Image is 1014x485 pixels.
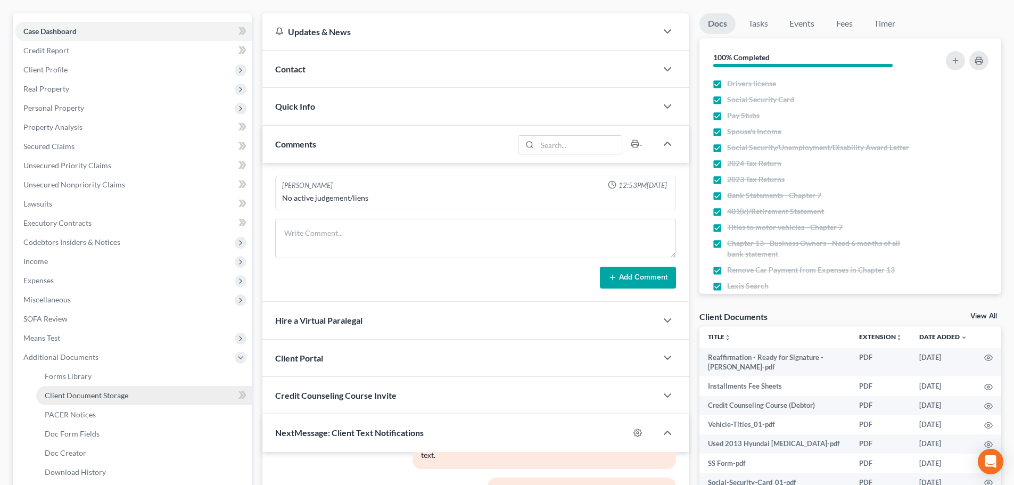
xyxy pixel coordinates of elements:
a: Tasks [740,13,777,34]
span: Credit Report [23,46,69,55]
span: Secured Claims [23,142,75,151]
span: SOFA Review [23,314,68,323]
a: Unsecured Priority Claims [15,156,252,175]
div: Updates & News [275,26,644,37]
a: Case Dashboard [15,22,252,41]
a: Client Document Storage [36,386,252,405]
span: Client Document Storage [45,391,128,400]
span: Case Dashboard [23,27,77,36]
strong: 100% Completed [713,53,770,62]
span: Expenses [23,276,54,285]
td: PDF [851,415,911,434]
a: Secured Claims [15,137,252,156]
a: SOFA Review [15,309,252,328]
span: 12:53PM[DATE] [619,180,667,191]
a: Executory Contracts [15,213,252,233]
span: Titles to motor vehicles - Chapter 7 [727,222,843,233]
span: Means Test [23,333,60,342]
span: Forms Library [45,372,92,381]
span: PACER Notices [45,410,96,419]
button: Add Comment [600,267,676,289]
td: PDF [851,454,911,473]
span: Property Analysis [23,122,83,131]
span: Social Security/Unemployment/Disability Award Letter [727,142,909,153]
td: Installments Fee Sheets [699,376,851,396]
span: Executory Contracts [23,218,92,227]
span: Contact [275,64,306,74]
span: Unsecured Priority Claims [23,161,111,170]
span: Income [23,257,48,266]
span: 2024 Tax Return [727,158,781,169]
div: Client Documents [699,311,768,322]
span: Lexis Search [727,281,769,291]
a: Doc Creator [36,443,252,463]
span: Client Profile [23,65,68,74]
span: Additional Documents [23,352,98,361]
a: Property Analysis [15,118,252,137]
td: PDF [851,434,911,454]
span: Miscellaneous [23,295,71,304]
span: Comments [275,139,316,149]
a: Fees [827,13,861,34]
span: Real Property [23,84,69,93]
span: Spouse's Income [727,126,781,137]
a: View All [970,313,997,320]
a: Lawsuits [15,194,252,213]
td: [DATE] [911,376,976,396]
td: Used 2013 Hyundai [MEDICAL_DATA]-pdf [699,434,851,454]
td: SS Form-pdf [699,454,851,473]
span: Chapter 13 - Business Owners - Need 6 months of all bank statement [727,238,917,259]
td: Vehicle-Titles_01-pdf [699,415,851,434]
span: Doc Form Fields [45,429,100,438]
div: No active judgement/liens [282,193,669,203]
span: 2023 Tax Returns [727,174,785,185]
a: PACER Notices [36,405,252,424]
td: Reaffirmation - Ready for Signature - [PERSON_NAME]-pdf [699,348,851,377]
span: Personal Property [23,103,84,112]
span: 401(k)/Retirement Statement [727,206,824,217]
span: Social Security Card [727,94,794,105]
td: [DATE] [911,454,976,473]
span: Unsecured Nonpriority Claims [23,180,125,189]
div: Open Intercom Messenger [978,449,1003,474]
span: Lawsuits [23,199,52,208]
span: Remove Car Payment from Expenses in Chapter 13 [727,265,895,275]
a: Timer [865,13,904,34]
span: Quick Info [275,101,315,111]
a: Events [781,13,823,34]
a: Extensionunfold_more [859,333,902,341]
a: Docs [699,13,736,34]
span: Codebtors Insiders & Notices [23,237,120,246]
i: unfold_more [896,334,902,341]
a: Doc Form Fields [36,424,252,443]
td: Credit Counseling Course (Debtor) [699,396,851,415]
span: Credit Counseling Course Invite [275,390,397,400]
i: unfold_more [724,334,731,341]
a: Date Added expand_more [919,333,967,341]
td: [DATE] [911,415,976,434]
td: [DATE] [911,348,976,377]
td: PDF [851,376,911,396]
td: [DATE] [911,396,976,415]
span: Client Portal [275,353,323,363]
a: Credit Report [15,41,252,60]
td: PDF [851,348,911,377]
span: Hire a Virtual Paralegal [275,315,362,325]
td: [DATE] [911,434,976,454]
input: Search... [538,136,622,154]
span: Doc Creator [45,448,86,457]
td: PDF [851,396,911,415]
a: Forms Library [36,367,252,386]
a: Titleunfold_more [708,333,731,341]
span: Download History [45,467,106,476]
i: expand_more [961,334,967,341]
div: [PERSON_NAME] [282,180,333,191]
a: Download History [36,463,252,482]
span: Bank Statements - Chapter 7 [727,190,821,201]
span: Drivers license [727,78,776,89]
a: Unsecured Nonpriority Claims [15,175,252,194]
span: Pay Stubs [727,110,760,121]
span: NextMessage: Client Text Notifications [275,428,424,438]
